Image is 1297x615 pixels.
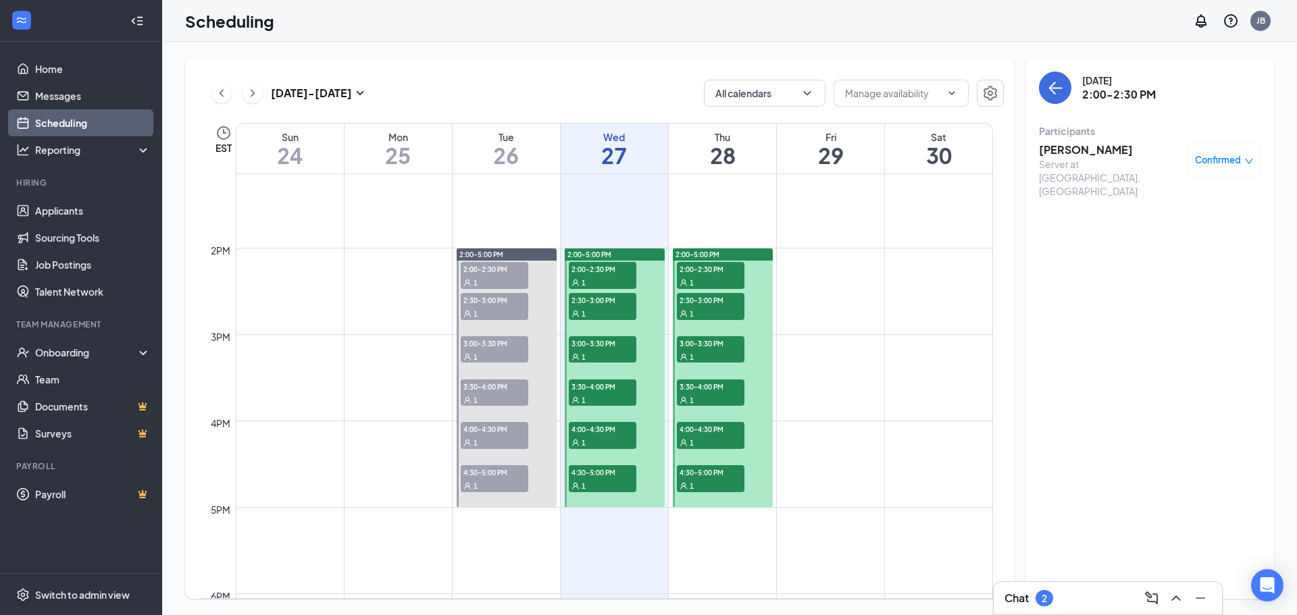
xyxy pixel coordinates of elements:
[35,197,151,224] a: Applicants
[777,144,884,167] h1: 29
[1192,590,1209,606] svg: Minimize
[243,83,263,103] button: ChevronRight
[208,589,233,604] div: 6pm
[1244,157,1254,166] span: down
[35,346,139,359] div: Onboarding
[1082,87,1156,102] h3: 2:00-2:30 PM
[474,438,478,448] span: 1
[582,438,586,448] span: 1
[885,130,992,144] div: Sat
[569,336,636,350] span: 3:00-3:30 PM
[567,250,611,259] span: 2:00-5:00 PM
[1039,157,1181,198] div: Server at [GEOGRAPHIC_DATA], [GEOGRAPHIC_DATA]
[1039,142,1181,157] h3: [PERSON_NAME]
[474,481,478,491] span: 1
[1039,72,1071,104] button: back-button
[680,396,688,404] svg: User
[453,130,560,144] div: Tue
[680,482,688,490] svg: User
[208,502,233,517] div: 5pm
[35,143,151,157] div: Reporting
[669,144,776,167] h1: 28
[453,144,560,167] h1: 26
[208,329,233,344] div: 3pm
[474,396,478,405] span: 1
[669,130,776,144] div: Thu
[680,353,688,361] svg: User
[208,416,233,431] div: 4pm
[453,124,560,173] a: August 26, 2025
[1223,13,1239,29] svg: QuestionInfo
[246,85,259,101] svg: ChevronRight
[461,422,528,435] span: 4:00-4:30 PM
[16,143,30,157] svg: Analysis
[345,124,452,173] a: August 25, 2025
[271,86,352,101] h3: [DATE] - [DATE]
[463,439,472,447] svg: User
[571,439,580,447] svg: User
[461,293,528,306] span: 2:30-3:00 PM
[1165,587,1187,609] button: ChevronUp
[463,353,472,361] svg: User
[845,86,941,101] input: Manage availability
[345,130,452,144] div: Mon
[215,85,228,101] svg: ChevronLeft
[1195,153,1241,167] span: Confirmed
[35,224,151,251] a: Sourcing Tools
[690,396,694,405] span: 1
[690,352,694,362] span: 1
[582,481,586,491] span: 1
[569,262,636,275] span: 2:00-2:30 PM
[236,130,344,144] div: Sun
[777,130,884,144] div: Fri
[461,336,528,350] span: 3:00-3:30 PM
[236,144,344,167] h1: 24
[352,85,368,101] svg: SmallChevronDown
[16,319,148,330] div: Team Management
[569,379,636,393] span: 3:30-4:00 PM
[215,141,232,155] span: EST
[677,465,744,479] span: 4:30-5:00 PM
[463,310,472,318] svg: User
[35,481,151,508] a: PayrollCrown
[677,422,744,435] span: 4:00-4:30 PM
[946,88,957,99] svg: ChevronDown
[185,9,274,32] h1: Scheduling
[1168,590,1184,606] svg: ChevronUp
[16,588,30,601] svg: Settings
[571,353,580,361] svg: User
[474,278,478,288] span: 1
[569,465,636,479] span: 4:30-5:00 PM
[680,310,688,318] svg: User
[1039,124,1261,138] div: Participants
[345,144,452,167] h1: 25
[561,144,668,167] h1: 27
[208,243,233,258] div: 2pm
[676,250,719,259] span: 2:00-5:00 PM
[1144,590,1160,606] svg: ComposeMessage
[35,109,151,136] a: Scheduling
[16,177,148,188] div: Hiring
[561,124,668,173] a: August 27, 2025
[885,144,992,167] h1: 30
[1256,15,1265,26] div: JB
[1082,74,1156,87] div: [DATE]
[1042,593,1047,604] div: 2
[677,293,744,306] span: 2:30-3:00 PM
[777,124,884,173] a: August 29, 2025
[669,124,776,173] a: August 28, 2025
[977,80,1004,107] button: Settings
[571,482,580,490] svg: User
[569,422,636,435] span: 4:00-4:30 PM
[463,279,472,287] svg: User
[461,262,528,275] span: 2:00-2:30 PM
[582,352,586,362] span: 1
[35,366,151,393] a: Team
[571,279,580,287] svg: User
[35,588,130,601] div: Switch to admin view
[35,278,151,305] a: Talent Network
[677,262,744,275] span: 2:00-2:30 PM
[211,83,232,103] button: ChevronLeft
[16,346,30,359] svg: UserCheck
